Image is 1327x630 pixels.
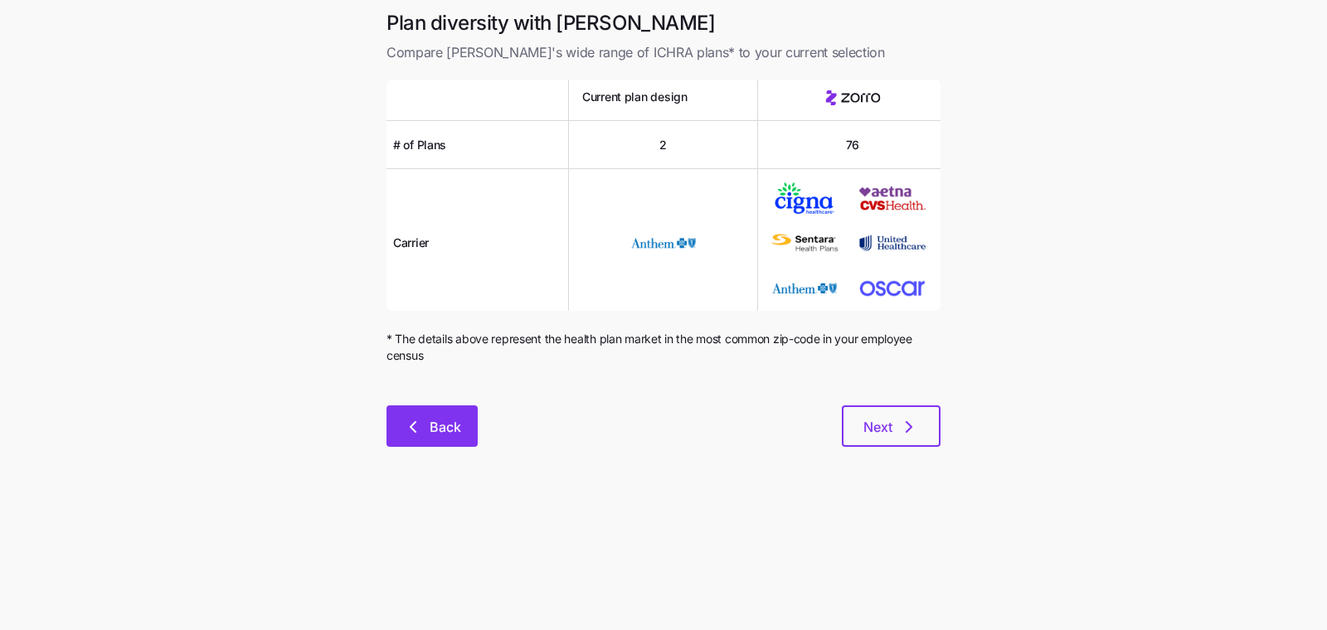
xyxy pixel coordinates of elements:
img: Carrier [859,272,926,303]
span: 76 [846,137,859,153]
span: 2 [659,137,667,153]
span: # of Plans [393,137,446,153]
img: Carrier [630,227,697,259]
span: Current plan design [582,89,688,105]
button: Back [386,405,478,447]
img: Carrier [859,227,926,259]
img: Carrier [771,227,838,259]
img: Carrier [771,182,838,214]
span: Compare [PERSON_NAME]'s wide range of ICHRA plans* to your current selection [386,42,941,63]
img: Carrier [859,182,926,214]
span: Next [863,417,892,437]
img: Carrier [771,272,838,303]
span: Carrier [393,235,429,251]
span: * The details above represent the health plan market in the most common zip-code in your employee... [386,331,941,365]
span: Back [430,417,461,437]
button: Next [842,405,941,447]
h1: Plan diversity with [PERSON_NAME] [386,10,941,36]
